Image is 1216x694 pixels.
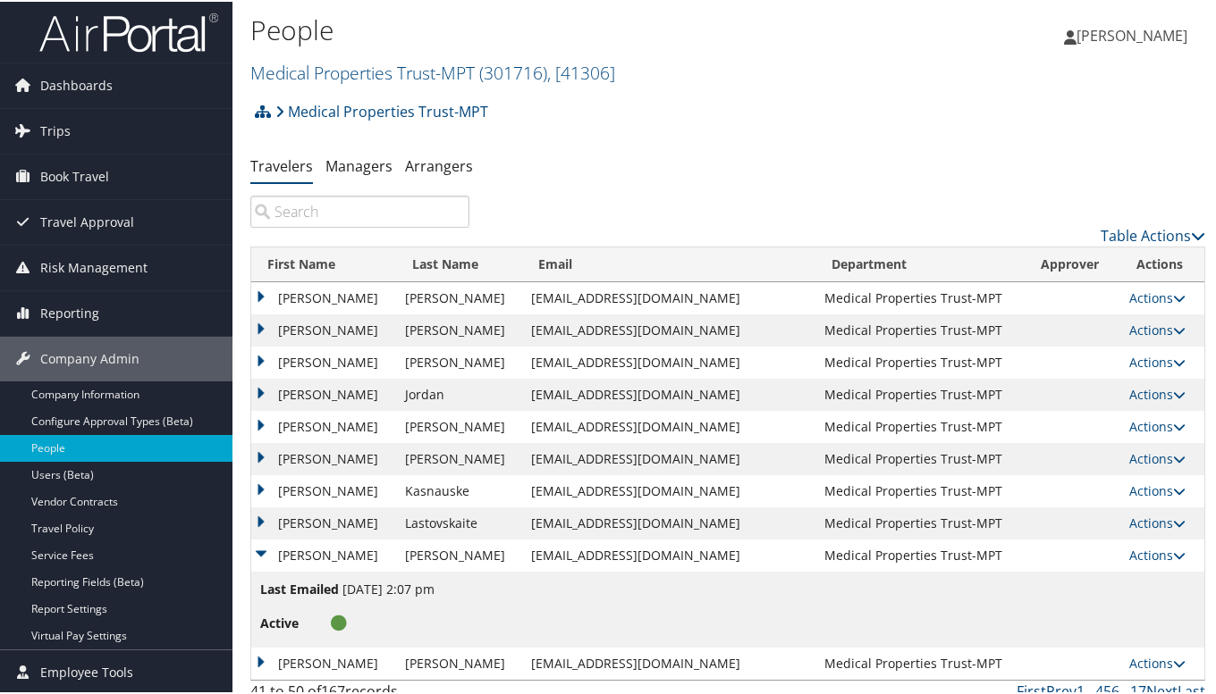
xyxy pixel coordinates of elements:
[1129,513,1186,530] a: Actions
[251,313,396,345] td: [PERSON_NAME]
[325,155,393,174] a: Managers
[522,409,815,441] td: [EMAIL_ADDRESS][DOMAIN_NAME]
[1129,352,1186,369] a: Actions
[275,92,488,128] a: Medical Properties Trust-MPT
[1129,481,1186,498] a: Actions
[815,345,1024,377] td: Medical Properties Trust-MPT
[1129,288,1186,305] a: Actions
[522,441,815,473] td: [EMAIL_ADDRESS][DOMAIN_NAME]
[40,198,134,243] span: Travel Approval
[250,155,313,174] a: Travelers
[522,246,815,280] th: Email: activate to sort column ascending
[479,59,547,83] span: ( 301716 )
[815,409,1024,441] td: Medical Properties Trust-MPT
[405,155,473,174] a: Arrangers
[396,246,522,280] th: Last Name: activate to sort column ascending
[396,506,522,538] td: Lastovskaite
[396,473,522,506] td: Kasnauske
[1129,384,1186,401] a: Actions
[40,153,109,197] span: Book Travel
[260,612,327,631] span: Active
[815,473,1024,506] td: Medical Properties Trust-MPT
[251,538,396,570] td: [PERSON_NAME]
[1077,24,1187,44] span: [PERSON_NAME]
[815,280,1024,313] td: Medical Properties Trust-MPT
[251,409,396,441] td: [PERSON_NAME]
[1120,246,1204,280] th: Actions
[547,59,615,83] span: , [ 41306 ]
[40,289,99,334] span: Reporting
[522,377,815,409] td: [EMAIL_ADDRESS][DOMAIN_NAME]
[522,646,815,678] td: [EMAIL_ADDRESS][DOMAIN_NAME]
[251,280,396,313] td: [PERSON_NAME]
[1129,416,1186,433] a: Actions
[396,280,522,313] td: [PERSON_NAME]
[815,538,1024,570] td: Medical Properties Trust-MPT
[39,10,218,52] img: airportal-logo.png
[396,377,522,409] td: Jordan
[396,345,522,377] td: [PERSON_NAME]
[251,506,396,538] td: [PERSON_NAME]
[250,194,469,226] input: Search
[40,335,139,380] span: Company Admin
[40,648,133,693] span: Employee Tools
[250,59,615,83] a: Medical Properties Trust-MPT
[1129,545,1186,562] a: Actions
[251,646,396,678] td: [PERSON_NAME]
[1129,320,1186,337] a: Actions
[396,313,522,345] td: [PERSON_NAME]
[1064,7,1205,61] a: [PERSON_NAME]
[815,646,1024,678] td: Medical Properties Trust-MPT
[251,473,396,506] td: [PERSON_NAME]
[40,107,71,152] span: Trips
[251,246,396,280] th: First Name: activate to sort column descending
[522,345,815,377] td: [EMAIL_ADDRESS][DOMAIN_NAME]
[396,409,522,441] td: [PERSON_NAME]
[522,280,815,313] td: [EMAIL_ADDRESS][DOMAIN_NAME]
[260,578,339,598] span: Last Emailed
[251,377,396,409] td: [PERSON_NAME]
[1129,448,1186,465] a: Actions
[396,441,522,473] td: [PERSON_NAME]
[396,538,522,570] td: [PERSON_NAME]
[1129,653,1186,670] a: Actions
[251,441,396,473] td: [PERSON_NAME]
[522,313,815,345] td: [EMAIL_ADDRESS][DOMAIN_NAME]
[815,441,1024,473] td: Medical Properties Trust-MPT
[522,538,815,570] td: [EMAIL_ADDRESS][DOMAIN_NAME]
[815,377,1024,409] td: Medical Properties Trust-MPT
[40,62,113,106] span: Dashboards
[815,246,1024,280] th: Department: activate to sort column ascending
[815,506,1024,538] td: Medical Properties Trust-MPT
[251,345,396,377] td: [PERSON_NAME]
[396,646,522,678] td: [PERSON_NAME]
[815,313,1024,345] td: Medical Properties Trust-MPT
[522,506,815,538] td: [EMAIL_ADDRESS][DOMAIN_NAME]
[1025,246,1121,280] th: Approver
[40,244,148,288] span: Risk Management
[1101,224,1205,244] a: Table Actions
[250,10,887,47] h1: People
[522,473,815,506] td: [EMAIL_ADDRESS][DOMAIN_NAME]
[342,579,435,596] span: [DATE] 2:07 pm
